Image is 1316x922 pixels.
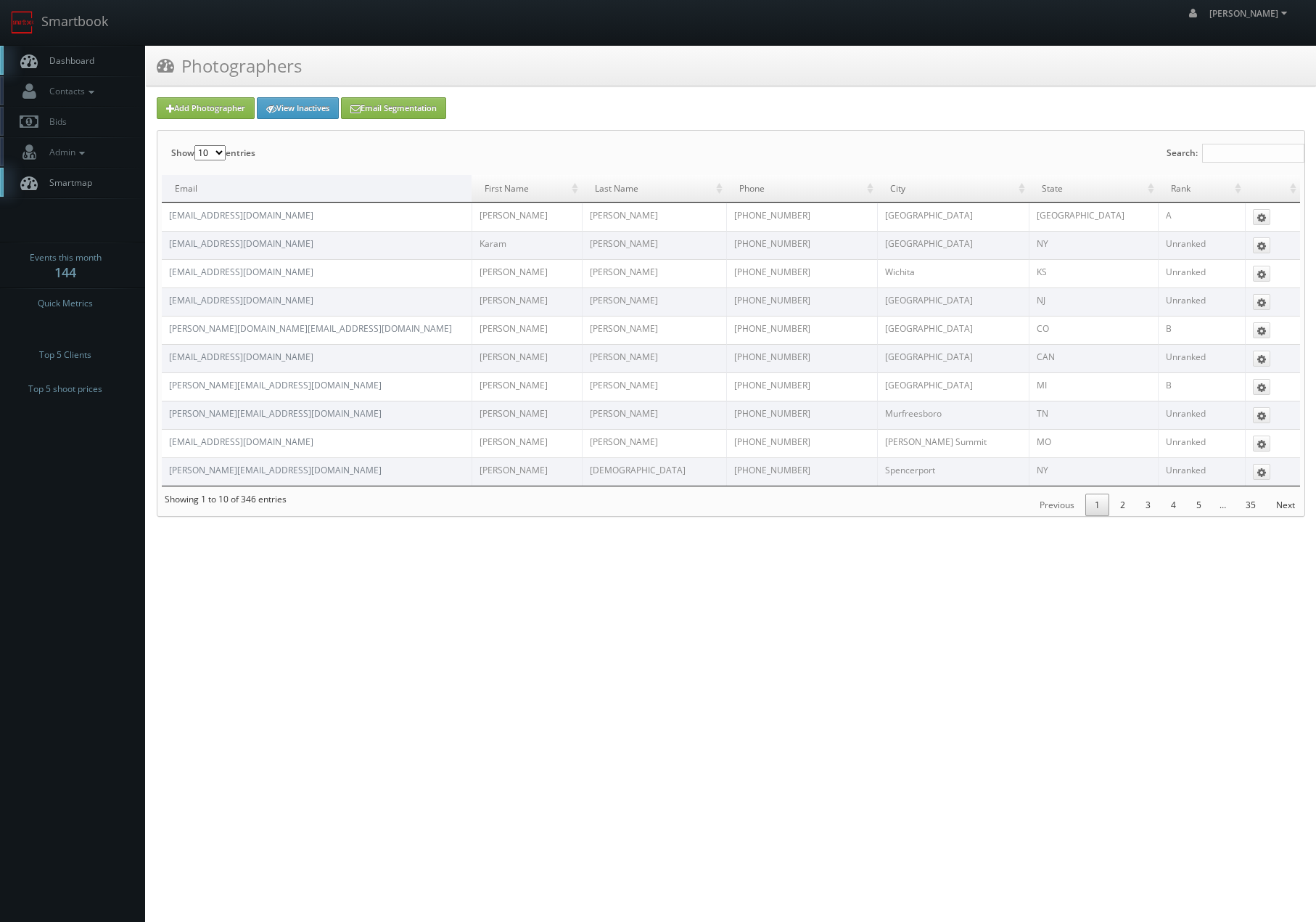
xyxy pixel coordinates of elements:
[1029,203,1158,231] td: [GEOGRAPHIC_DATA]
[169,266,313,278] a: [EMAIL_ADDRESS][DOMAIN_NAME]
[472,259,582,287] td: [PERSON_NAME]
[726,372,877,401] td: [PHONE_NUMBER]
[42,85,98,97] span: Contacts
[472,175,582,203] td: First Name: activate to sort column ascending
[1158,259,1245,287] td: Unranked
[11,11,34,34] img: smartbook-logo.png
[1209,7,1291,20] span: [PERSON_NAME]
[726,316,877,344] td: [PHONE_NUMBER]
[877,175,1029,203] td: City: activate to sort column ascending
[877,287,1029,316] td: [GEOGRAPHIC_DATA]
[877,401,1029,429] td: Murfreesboro
[582,372,726,401] td: [PERSON_NAME]
[1158,344,1245,372] td: Unranked
[726,175,877,203] td: Phone: activate to sort column ascending
[726,344,877,372] td: [PHONE_NUMBER]
[39,348,91,362] span: Top 5 Clients
[472,203,582,231] td: [PERSON_NAME]
[1136,494,1160,516] a: 3
[1029,287,1158,316] td: NJ
[1211,499,1235,511] span: …
[472,429,582,457] td: [PERSON_NAME]
[1245,175,1300,203] td: : activate to sort column ascending
[194,145,226,160] select: Showentries
[1158,429,1245,457] td: Unranked
[1029,344,1158,372] td: CAN
[42,54,94,67] span: Dashboard
[1158,287,1245,316] td: Unranked
[169,379,382,391] a: [PERSON_NAME][EMAIL_ADDRESS][DOMAIN_NAME]
[877,344,1029,372] td: [GEOGRAPHIC_DATA]
[582,203,726,231] td: [PERSON_NAME]
[169,209,313,221] a: [EMAIL_ADDRESS][DOMAIN_NAME]
[54,264,76,281] strong: 144
[341,97,446,119] a: Email Segmentation
[169,351,313,363] a: [EMAIL_ADDRESS][DOMAIN_NAME]
[726,401,877,429] td: [PHONE_NUMBER]
[1085,494,1109,516] a: 1
[1158,372,1245,401] td: B
[171,131,255,175] label: Show entries
[42,146,89,158] span: Admin
[582,344,726,372] td: [PERSON_NAME]
[157,486,287,513] div: Showing 1 to 10 of 346 entries
[169,436,313,448] a: [EMAIL_ADDRESS][DOMAIN_NAME]
[1029,429,1158,457] td: MO
[726,231,877,259] td: [PHONE_NUMBER]
[877,203,1029,231] td: [GEOGRAPHIC_DATA]
[1111,494,1135,516] a: 2
[582,287,726,316] td: [PERSON_NAME]
[726,429,877,457] td: [PHONE_NUMBER]
[1029,457,1158,486] td: NY
[1161,494,1185,516] a: 4
[726,457,877,486] td: [PHONE_NUMBER]
[1029,175,1158,203] td: State: activate to sort column ascending
[582,316,726,344] td: [PERSON_NAME]
[1029,316,1158,344] td: CO
[877,231,1029,259] td: [GEOGRAPHIC_DATA]
[472,316,582,344] td: [PERSON_NAME]
[582,457,726,486] td: [DEMOGRAPHIC_DATA]
[582,231,726,259] td: [PERSON_NAME]
[1029,259,1158,287] td: KS
[1030,494,1084,516] a: Previous
[582,429,726,457] td: [PERSON_NAME]
[877,372,1029,401] td: [GEOGRAPHIC_DATA]
[726,259,877,287] td: [PHONE_NUMBER]
[877,316,1029,344] td: [GEOGRAPHIC_DATA]
[1267,494,1304,516] a: Next
[1158,457,1245,486] td: Unranked
[28,382,102,396] span: Top 5 shoot prices
[169,294,313,306] a: [EMAIL_ADDRESS][DOMAIN_NAME]
[472,401,582,429] td: [PERSON_NAME]
[157,53,302,78] h3: Photographers
[582,175,726,203] td: Last Name: activate to sort column ascending
[1158,175,1245,203] td: Rank: activate to sort column ascending
[1029,231,1158,259] td: NY
[1158,401,1245,429] td: Unranked
[38,296,93,311] span: Quick Metrics
[169,237,313,250] a: [EMAIL_ADDRESS][DOMAIN_NAME]
[42,176,92,189] span: Smartmap
[472,372,582,401] td: [PERSON_NAME]
[157,97,255,119] a: Add Photographer
[582,401,726,429] td: [PERSON_NAME]
[472,287,582,316] td: [PERSON_NAME]
[1167,131,1304,175] label: Search:
[1029,372,1158,401] td: MI
[472,457,582,486] td: [PERSON_NAME]
[1158,203,1245,231] td: A
[726,203,877,231] td: [PHONE_NUMBER]
[42,115,67,128] span: Bids
[582,259,726,287] td: [PERSON_NAME]
[1187,494,1211,516] a: 5
[30,250,102,265] span: Events this month
[472,231,582,259] td: Karam
[162,175,472,203] td: Email: activate to sort column descending
[877,259,1029,287] td: Wichita
[169,322,452,335] a: [PERSON_NAME][DOMAIN_NAME][EMAIL_ADDRESS][DOMAIN_NAME]
[877,457,1029,486] td: Spencerport
[1236,494,1265,516] a: 35
[1029,401,1158,429] td: TN
[1158,316,1245,344] td: B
